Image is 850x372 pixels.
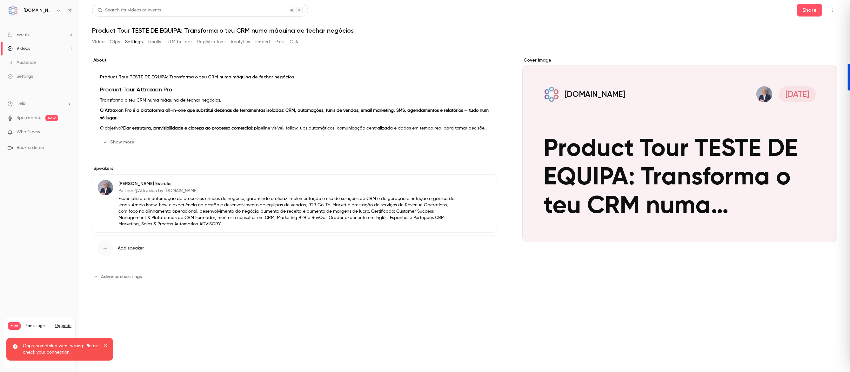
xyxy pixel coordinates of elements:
strong: O Attraxion Pro é a plataforma all-in-one que substitui dezenas de ferramentas isoladas: CRM, aut... [100,108,489,120]
button: Embed [255,37,270,47]
button: Share [797,4,822,17]
span: Help [17,100,26,107]
label: Cover image [522,57,837,63]
li: help-dropdown-opener [8,100,72,107]
button: Add speaker [92,235,497,261]
button: Upgrade [55,323,71,329]
p: Transforma o teu CRM numa máquina de fechar negócios. [100,96,489,104]
strong: Product Tour Attraxion Pro [100,86,172,93]
button: Emails [148,37,161,47]
button: Advanced settings [92,271,146,282]
div: Humberto Estrela[PERSON_NAME] EstrelaPartner @Attraxion by [DOMAIN_NAME]Especialista em automação... [92,174,497,233]
img: Humberto Estrela [98,180,113,195]
button: UTM builder [166,37,192,47]
p: O objetivo? : pipeline visível, follow-ups automáticos, comunicação centralizada e dados em tempo... [100,124,489,132]
div: Events [8,31,30,38]
span: Plan usage [24,323,51,329]
div: Search for videos or events [97,7,161,14]
img: AMT.Group [8,5,18,16]
button: Top Bar Actions [827,5,837,15]
button: Analytics [231,37,250,47]
h6: [DOMAIN_NAME] [23,7,53,14]
span: new [45,115,58,121]
label: About [92,57,497,63]
section: Cover image [522,57,837,242]
button: close [104,343,108,350]
button: CTA [290,37,298,47]
a: SpeakerHub [17,115,42,121]
button: Show more [100,137,138,147]
h1: Product Tour TESTE DE EQUIPA: Transforma o teu CRM numa máquina de fechar negócios [92,27,837,34]
p: Partner @Attraxion by [DOMAIN_NAME] [118,188,456,194]
span: Book a demo [17,144,44,151]
button: Clips [110,37,120,47]
p: Oops, something went wrong. Please check your connection. [23,343,99,355]
div: Settings [8,73,33,80]
p: Especialista em automação de processos críticos de negócio, garantindo a eficaz implementação e u... [118,196,456,227]
p: [PERSON_NAME] Estrela [118,181,456,187]
button: Registrations [197,37,225,47]
button: Video [92,37,104,47]
strong: Dar estrutura, previsibilidade e clareza ao processo comercial [123,126,252,130]
button: Polls [275,37,284,47]
span: Free [8,322,21,330]
div: Videos [8,45,30,52]
span: Advanced settings [101,273,142,280]
div: Audience [8,59,36,66]
p: Product Tour TESTE DE EQUIPA: Transforma o teu CRM numa máquina de fechar negócios [100,74,489,80]
button: Settings [125,37,143,47]
label: Speakers [92,165,497,172]
section: Advanced settings [92,271,497,282]
span: What's new [17,129,40,136]
span: Add speaker [118,245,144,251]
